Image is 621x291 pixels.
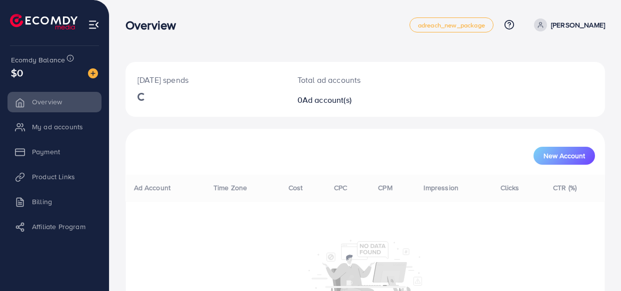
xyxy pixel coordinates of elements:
h2: 0 [297,95,393,105]
p: [DATE] spends [137,74,273,86]
a: adreach_new_package [409,17,493,32]
p: [PERSON_NAME] [551,19,605,31]
img: logo [10,14,77,29]
span: Ecomdy Balance [11,55,65,65]
button: New Account [533,147,595,165]
h3: Overview [125,18,184,32]
span: $0 [11,65,23,80]
p: Total ad accounts [297,74,393,86]
img: image [88,68,98,78]
a: [PERSON_NAME] [530,18,605,31]
span: Ad account(s) [302,94,351,105]
span: adreach_new_package [418,22,485,28]
span: New Account [543,152,585,159]
img: menu [88,19,99,30]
